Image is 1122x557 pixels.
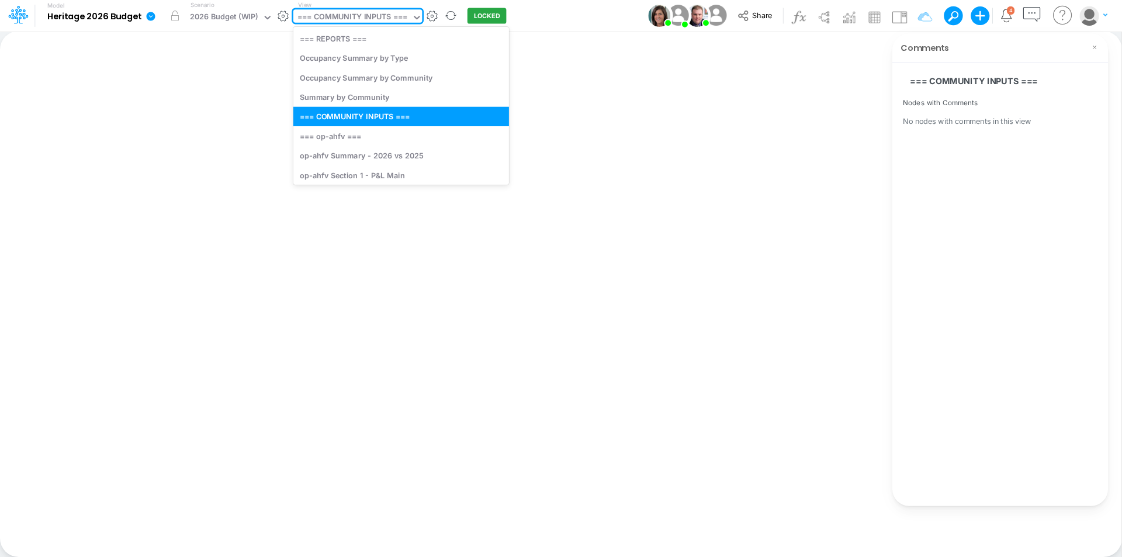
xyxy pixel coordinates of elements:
[665,2,691,29] img: User Image Icon
[293,87,509,106] div: Summary by Community
[686,5,708,27] img: User Image Icon
[1009,8,1013,13] div: 4 unread items
[648,5,670,27] img: User Image Icon
[467,8,507,24] button: LOCKED
[47,12,141,22] b: Heritage 2026 Budget
[1000,9,1013,22] a: Notifications
[293,49,509,68] div: Occupancy Summary by Type
[190,11,258,25] div: 2026 Budget (WIP)
[910,71,1038,91] span: === COMMUNITY INPUTS ===
[903,116,1097,127] div: No nodes with comments in this view
[732,7,780,25] button: Share
[47,2,65,9] label: Model
[901,43,949,53] h6: Comments
[293,29,509,48] div: === REPORTS ===
[297,11,407,25] div: === COMMUNITY INPUTS ===
[191,1,214,9] label: Scenario
[703,2,729,29] img: User Image Icon
[293,146,509,165] div: op-ahfv Summary - 2026 vs 2025
[293,165,509,185] div: op-ahfv Section 1 - P&L Main
[752,11,772,19] span: Share
[293,107,509,126] div: === COMMUNITY INPUTS ===
[293,126,509,146] div: === op-ahfv ===
[903,99,1097,107] h6: Nodes with Comments
[298,1,311,9] label: View
[293,68,509,87] div: Occupancy Summary by Community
